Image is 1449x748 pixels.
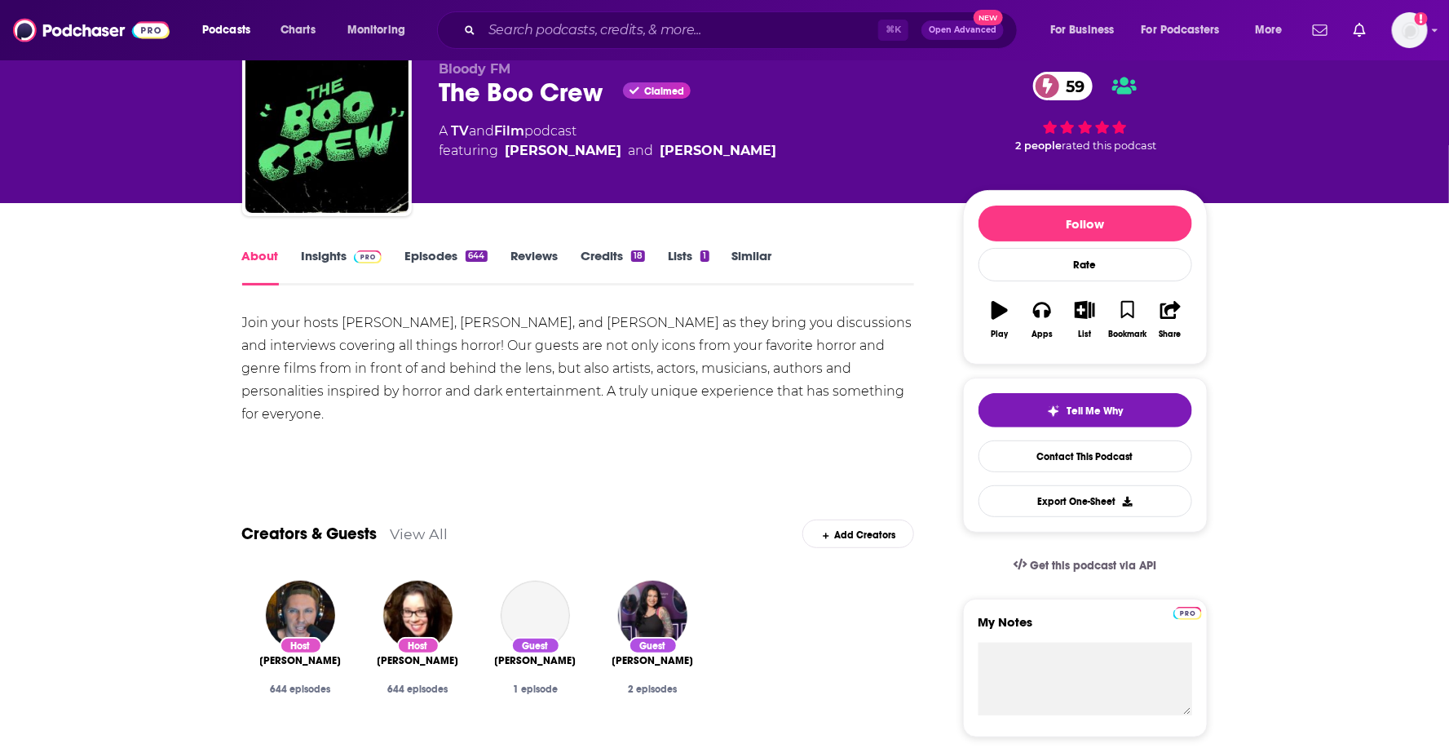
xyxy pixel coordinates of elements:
[242,248,279,285] a: About
[629,141,654,161] span: and
[1030,559,1156,573] span: Get this podcast via API
[404,248,487,285] a: Episodes644
[1039,17,1135,43] button: open menu
[453,11,1033,49] div: Search podcasts, credits, & more...
[1047,405,1060,418] img: tell me why sparkle
[878,20,908,41] span: ⌘ K
[612,654,694,667] span: [PERSON_NAME]
[979,485,1192,517] button: Export One-Sheet
[336,17,426,43] button: open menu
[612,654,694,667] a: Bailey Sarian
[1033,72,1093,100] a: 59
[979,290,1021,349] button: Play
[1016,139,1062,152] span: 2 people
[1306,16,1334,44] a: Show notifications dropdown
[397,637,440,654] div: Host
[383,581,453,650] img: Lauren Shand
[1347,16,1372,44] a: Show notifications dropdown
[260,654,342,667] a: Trevor Shand
[347,19,405,42] span: Monitoring
[354,250,382,263] img: Podchaser Pro
[1108,330,1146,339] div: Bookmark
[440,141,777,161] span: featuring
[1149,290,1191,349] button: Share
[260,654,342,667] span: [PERSON_NAME]
[440,61,511,77] span: Bloody FM
[1392,12,1428,48] img: User Profile
[732,248,772,285] a: Similar
[700,250,709,262] div: 1
[660,141,777,161] a: Lauren Shand
[1107,290,1149,349] button: Bookmark
[202,19,250,42] span: Podcasts
[440,122,777,161] div: A podcast
[1131,17,1244,43] button: open menu
[1063,290,1106,349] button: List
[495,654,577,667] a: Dita Von Teese
[511,637,560,654] div: Guest
[490,684,581,695] div: 1 episode
[1062,139,1157,152] span: rated this podcast
[266,581,335,650] img: Trevor Shand
[1032,330,1053,339] div: Apps
[991,330,1008,339] div: Play
[191,17,272,43] button: open menu
[255,684,347,695] div: 644 episodes
[618,581,687,650] img: Bailey Sarian
[1173,607,1202,620] img: Podchaser Pro
[506,141,622,161] a: Trevor Shand
[495,123,525,139] a: Film
[373,684,464,695] div: 644 episodes
[802,520,914,548] div: Add Creators
[979,393,1192,427] button: tell me why sparkleTell Me Why
[391,525,448,542] a: View All
[495,654,577,667] span: [PERSON_NAME]
[1067,405,1123,418] span: Tell Me Why
[1255,19,1283,42] span: More
[1415,12,1428,25] svg: Add a profile image
[1244,17,1303,43] button: open menu
[280,637,322,654] div: Host
[13,15,170,46] img: Podchaser - Follow, Share and Rate Podcasts
[281,19,316,42] span: Charts
[631,250,645,262] div: 18
[378,654,459,667] a: Lauren Shand
[1021,290,1063,349] button: Apps
[510,248,558,285] a: Reviews
[1173,604,1202,620] a: Pro website
[245,50,409,213] img: The Boo Crew
[1392,12,1428,48] button: Show profile menu
[1049,72,1093,100] span: 59
[501,581,570,650] a: Dita Von Teese
[921,20,1004,40] button: Open AdvancedNew
[629,637,678,654] div: Guest
[1050,19,1115,42] span: For Business
[1001,546,1170,586] a: Get this podcast via API
[979,206,1192,241] button: Follow
[1160,330,1182,339] div: Share
[270,17,325,43] a: Charts
[644,87,684,95] span: Claimed
[963,61,1208,162] div: 59 2 peoplerated this podcast
[242,312,915,426] div: Join your hosts [PERSON_NAME], [PERSON_NAME], and [PERSON_NAME] as they bring you discussions and...
[466,250,487,262] div: 644
[452,123,470,139] a: TV
[979,614,1192,643] label: My Notes
[974,10,1003,25] span: New
[302,248,382,285] a: InsightsPodchaser Pro
[607,684,699,695] div: 2 episodes
[242,524,378,544] a: Creators & Guests
[1392,12,1428,48] span: Logged in as shubbardidpr
[929,26,996,34] span: Open Advanced
[979,248,1192,281] div: Rate
[581,248,645,285] a: Credits18
[979,440,1192,472] a: Contact This Podcast
[668,248,709,285] a: Lists1
[470,123,495,139] span: and
[1079,330,1092,339] div: List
